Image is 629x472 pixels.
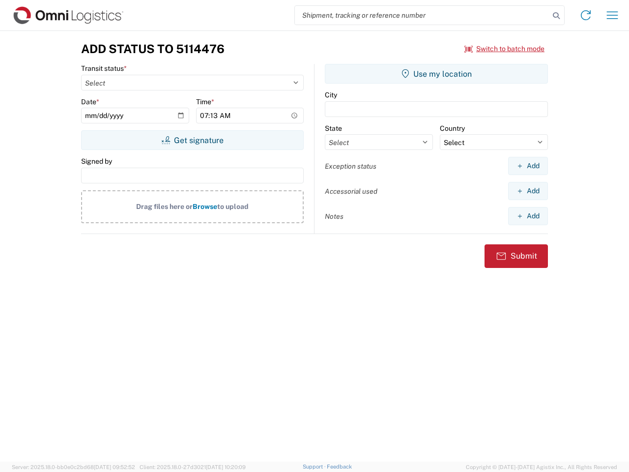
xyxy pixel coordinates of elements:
[325,187,377,196] label: Accessorial used
[81,42,225,56] h3: Add Status to 5114476
[140,464,246,470] span: Client: 2025.18.0-27d3021
[466,463,617,472] span: Copyright © [DATE]-[DATE] Agistix Inc., All Rights Reserved
[295,6,549,25] input: Shipment, tracking or reference number
[206,464,246,470] span: [DATE] 10:20:09
[81,157,112,166] label: Signed by
[440,124,465,133] label: Country
[303,464,327,470] a: Support
[217,203,249,210] span: to upload
[136,203,193,210] span: Drag files here or
[94,464,135,470] span: [DATE] 09:52:52
[508,207,548,225] button: Add
[325,90,337,99] label: City
[81,97,99,106] label: Date
[12,464,135,470] span: Server: 2025.18.0-bb0e0c2bd68
[508,182,548,200] button: Add
[196,97,214,106] label: Time
[508,157,548,175] button: Add
[325,212,343,221] label: Notes
[485,244,548,268] button: Submit
[325,64,548,84] button: Use my location
[81,64,127,73] label: Transit status
[327,464,352,470] a: Feedback
[81,130,304,150] button: Get signature
[325,124,342,133] label: State
[193,203,217,210] span: Browse
[464,41,544,57] button: Switch to batch mode
[325,162,376,171] label: Exception status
